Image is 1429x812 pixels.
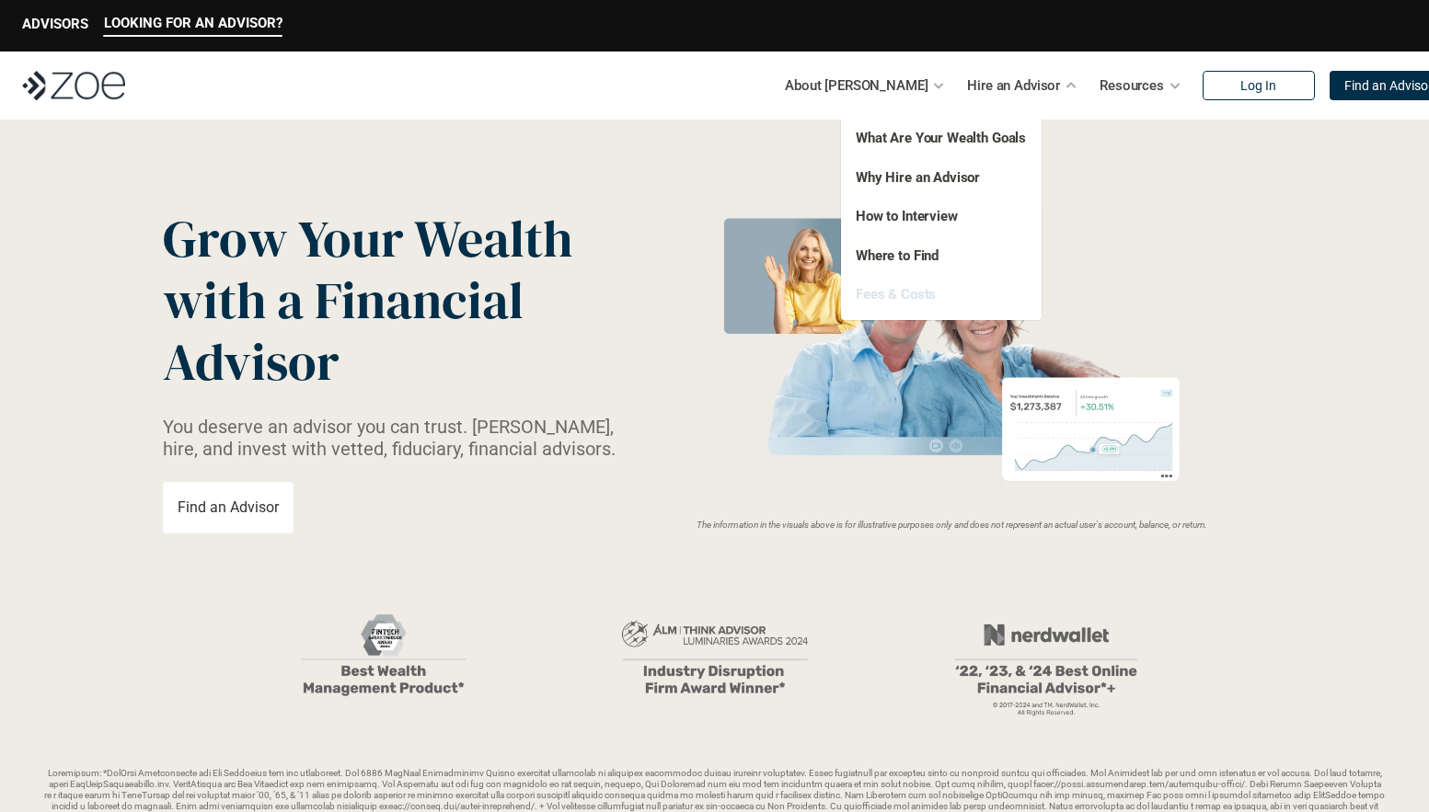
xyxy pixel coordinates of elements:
em: The information in the visuals above is for illustrative purposes only and does not represent an ... [697,520,1207,530]
a: Find an Advisor [163,482,294,533]
a: What Are Your Wealth Goals [856,130,1026,146]
p: About [PERSON_NAME] [785,72,928,99]
p: ADVISORS [22,16,88,32]
p: Find an Advisor [178,498,279,516]
p: LOOKING FOR AN ADVISOR? [104,15,282,31]
p: Resources [1100,72,1164,99]
p: You deserve an advisor you can trust. [PERSON_NAME], hire, and invest with vetted, fiduciary, fin... [163,416,638,460]
a: Why Hire an Advisor [856,169,980,186]
span: Grow Your Wealth [163,203,572,274]
a: Fees & Costs [856,286,936,303]
p: Hire an Advisor [967,72,1060,99]
a: Where to Find [856,247,939,264]
p: Log In [1240,78,1276,94]
span: with a Financial Advisor [163,265,535,397]
a: How to Interview [856,208,958,224]
a: Log In [1203,71,1315,100]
